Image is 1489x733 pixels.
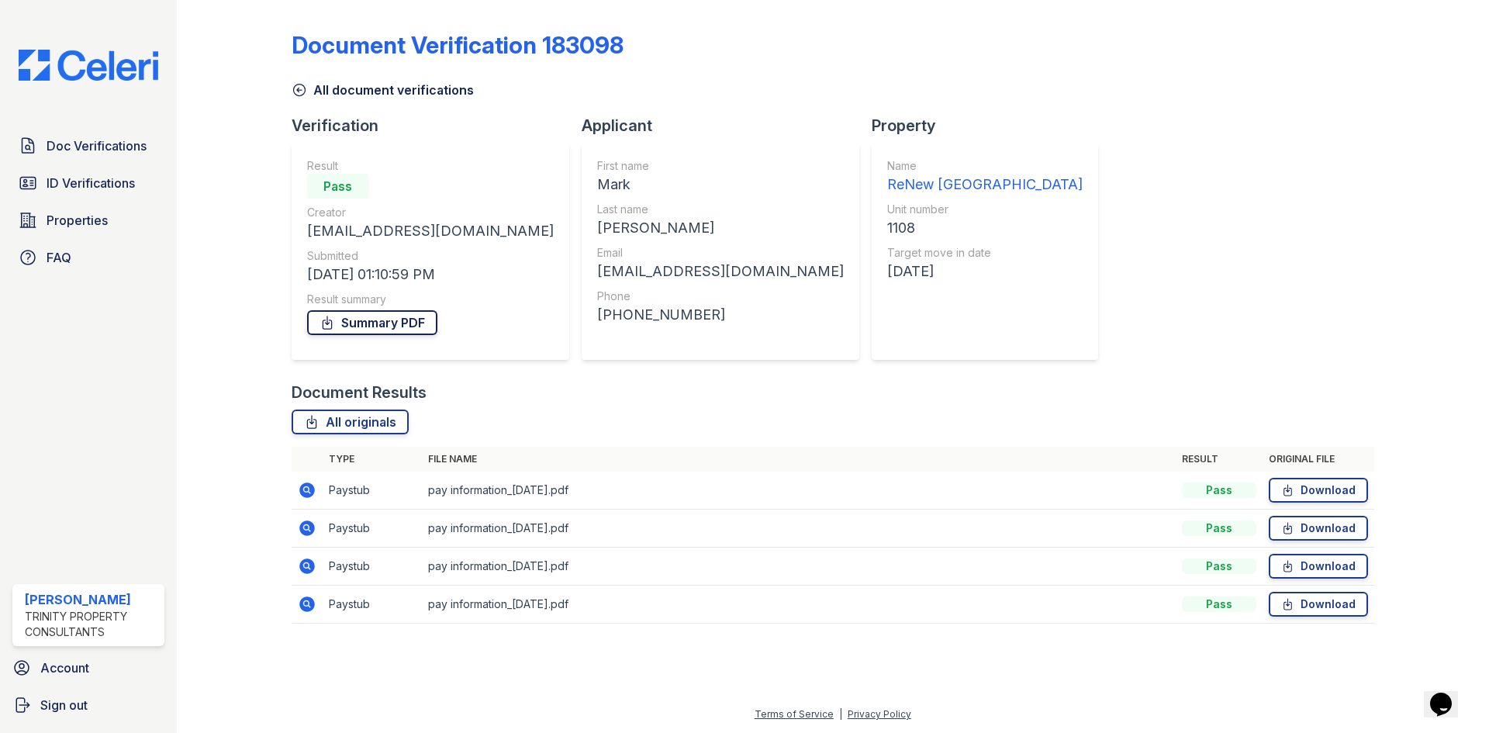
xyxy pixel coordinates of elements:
div: Name [887,158,1083,174]
span: Sign out [40,696,88,714]
iframe: chat widget [1424,671,1473,717]
div: Target move in date [887,245,1083,261]
img: CE_Logo_Blue-a8612792a0a2168367f1c8372b55b34899dd931a85d93a1a3d3e32e68fde9ad4.png [6,50,171,81]
div: [PERSON_NAME] [597,217,844,239]
th: Type [323,447,422,472]
a: Download [1269,478,1368,503]
div: ReNew [GEOGRAPHIC_DATA] [887,174,1083,195]
a: All originals [292,410,409,434]
div: [PERSON_NAME] [25,590,158,609]
div: Result summary [307,292,554,307]
div: [EMAIL_ADDRESS][DOMAIN_NAME] [307,220,554,242]
span: Properties [47,211,108,230]
div: Pass [1182,596,1256,612]
div: Result [307,158,554,174]
span: ID Verifications [47,174,135,192]
div: First name [597,158,844,174]
span: Doc Verifications [47,137,147,155]
div: Property [872,115,1111,137]
div: Submitted [307,248,554,264]
div: [DATE] 01:10:59 PM [307,264,554,285]
a: Summary PDF [307,310,437,335]
div: | [839,708,842,720]
div: Document Results [292,382,427,403]
a: Download [1269,516,1368,541]
div: [DATE] [887,261,1083,282]
a: All document verifications [292,81,474,99]
div: Email [597,245,844,261]
th: Original file [1263,447,1374,472]
div: Applicant [582,115,872,137]
div: [PHONE_NUMBER] [597,304,844,326]
a: Sign out [6,690,171,721]
div: Pass [1182,558,1256,574]
td: Paystub [323,586,422,624]
div: Pass [307,174,369,199]
a: Terms of Service [755,708,834,720]
div: Document Verification 183098 [292,31,624,59]
a: Download [1269,592,1368,617]
a: Name ReNew [GEOGRAPHIC_DATA] [887,158,1083,195]
div: Phone [597,289,844,304]
div: Last name [597,202,844,217]
a: Privacy Policy [848,708,911,720]
div: Pass [1182,482,1256,498]
div: Mark [597,174,844,195]
div: Pass [1182,520,1256,536]
div: Creator [307,205,554,220]
a: Doc Verifications [12,130,164,161]
div: [EMAIL_ADDRESS][DOMAIN_NAME] [597,261,844,282]
td: pay information_[DATE].pdf [422,472,1176,510]
a: Account [6,652,171,683]
span: Account [40,659,89,677]
th: File name [422,447,1176,472]
td: Paystub [323,472,422,510]
div: 1108 [887,217,1083,239]
span: FAQ [47,248,71,267]
th: Result [1176,447,1263,472]
td: pay information_[DATE].pdf [422,510,1176,548]
a: FAQ [12,242,164,273]
div: Unit number [887,202,1083,217]
td: pay information_[DATE].pdf [422,548,1176,586]
a: Download [1269,554,1368,579]
td: pay information_[DATE].pdf [422,586,1176,624]
a: Properties [12,205,164,236]
td: Paystub [323,548,422,586]
div: Verification [292,115,582,137]
div: Trinity Property Consultants [25,609,158,640]
a: ID Verifications [12,168,164,199]
td: Paystub [323,510,422,548]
